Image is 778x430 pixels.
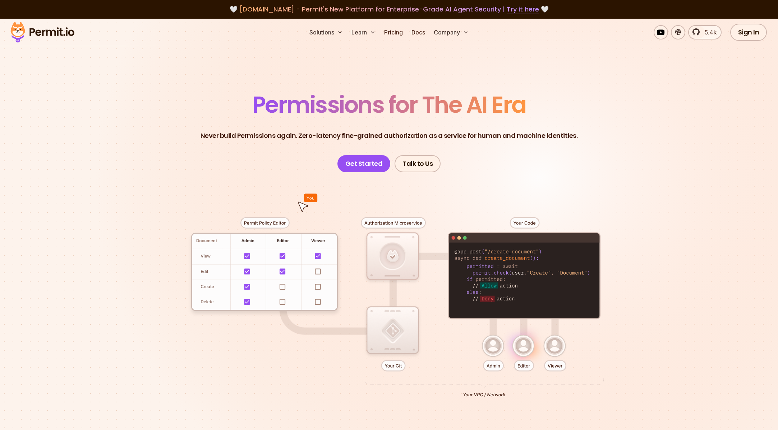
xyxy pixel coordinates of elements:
button: Solutions [307,25,346,39]
button: Company [431,25,471,39]
a: 5.4k [688,25,722,39]
a: Pricing [381,25,406,39]
span: [DOMAIN_NAME] - Permit's New Platform for Enterprise-Grade AI Agent Security | [239,5,539,14]
button: Learn [349,25,378,39]
a: Sign In [730,24,767,41]
span: Permissions for The AI Era [252,89,526,121]
a: Docs [409,25,428,39]
img: Permit logo [7,20,78,45]
p: Never build Permissions again. Zero-latency fine-grained authorization as a service for human and... [201,131,578,141]
a: Get Started [337,155,391,172]
a: Talk to Us [395,155,441,172]
a: Try it here [507,5,539,14]
div: 🤍 🤍 [17,4,761,14]
span: 5.4k [700,28,717,37]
